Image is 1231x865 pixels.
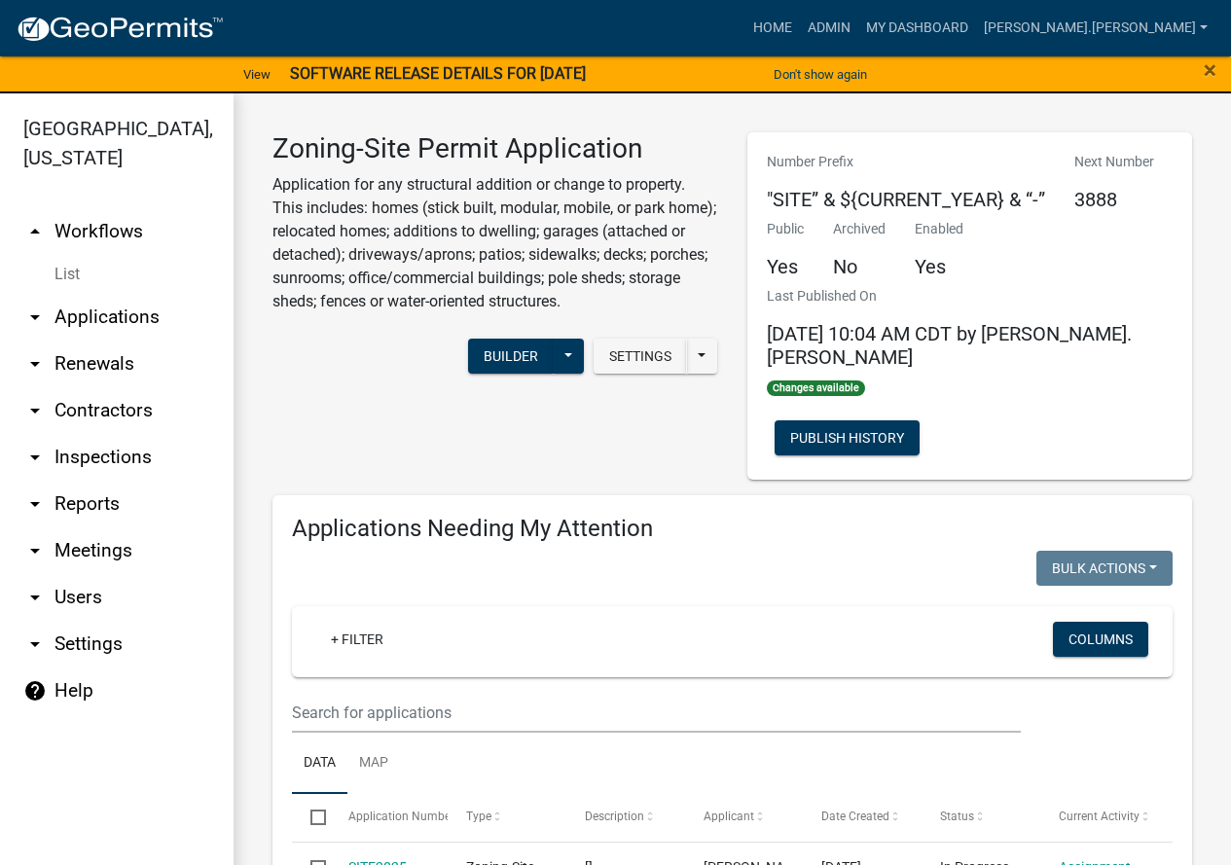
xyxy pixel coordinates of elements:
[976,10,1215,47] a: [PERSON_NAME].[PERSON_NAME]
[858,10,976,47] a: My Dashboard
[775,420,920,455] button: Publish History
[1074,188,1154,211] h5: 3888
[767,152,1045,172] p: Number Prefix
[745,10,800,47] a: Home
[915,255,963,278] h5: Yes
[767,188,1045,211] h5: "SITE” & ${CURRENT_YEAR} & “-”
[833,255,886,278] h5: No
[803,794,922,841] datatable-header-cell: Date Created
[775,431,920,447] wm-modal-confirm: Workflow Publish History
[23,492,47,516] i: arrow_drop_down
[922,794,1040,841] datatable-header-cell: Status
[1074,152,1154,172] p: Next Number
[684,794,803,841] datatable-header-cell: Applicant
[292,733,347,795] a: Data
[1036,551,1173,586] button: Bulk Actions
[290,64,586,83] strong: SOFTWARE RELEASE DETAILS FOR [DATE]
[23,632,47,656] i: arrow_drop_down
[594,339,687,374] button: Settings
[235,58,278,90] a: View
[348,810,454,823] span: Application Number
[1204,58,1216,82] button: Close
[468,339,554,374] button: Builder
[272,173,718,313] p: Application for any structural addition or change to property. This includes: homes (stick built,...
[585,810,644,823] span: Description
[23,586,47,609] i: arrow_drop_down
[767,255,804,278] h5: Yes
[767,219,804,239] p: Public
[315,622,399,657] a: + Filter
[566,794,685,841] datatable-header-cell: Description
[272,132,718,165] h3: Zoning-Site Permit Application
[329,794,448,841] datatable-header-cell: Application Number
[23,446,47,469] i: arrow_drop_down
[800,10,858,47] a: Admin
[292,515,1173,543] h4: Applications Needing My Attention
[833,219,886,239] p: Archived
[23,539,47,562] i: arrow_drop_down
[1053,622,1148,657] button: Columns
[1204,56,1216,84] span: ×
[23,220,47,243] i: arrow_drop_up
[1059,810,1140,823] span: Current Activity
[767,380,866,396] span: Changes available
[767,322,1132,369] span: [DATE] 10:04 AM CDT by [PERSON_NAME].[PERSON_NAME]
[23,306,47,329] i: arrow_drop_down
[767,286,1174,306] p: Last Published On
[1039,794,1158,841] datatable-header-cell: Current Activity
[915,219,963,239] p: Enabled
[766,58,875,90] button: Don't show again
[23,399,47,422] i: arrow_drop_down
[23,352,47,376] i: arrow_drop_down
[821,810,889,823] span: Date Created
[292,693,1021,733] input: Search for applications
[23,679,47,703] i: help
[704,810,754,823] span: Applicant
[940,810,974,823] span: Status
[448,794,566,841] datatable-header-cell: Type
[466,810,491,823] span: Type
[292,794,329,841] datatable-header-cell: Select
[347,733,400,795] a: Map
